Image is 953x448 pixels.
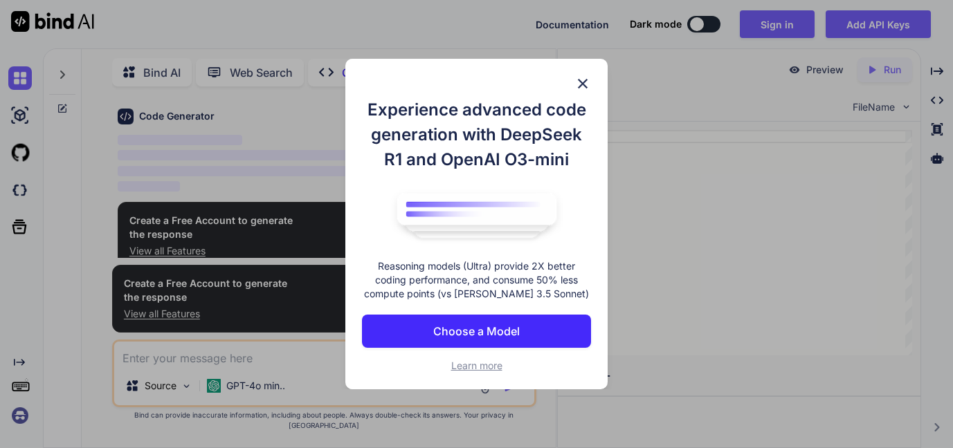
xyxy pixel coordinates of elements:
[362,315,591,348] button: Choose a Model
[387,186,567,245] img: bind logo
[362,97,591,172] h1: Experience advanced code generation with DeepSeek R1 and OpenAI O3-mini
[362,259,591,301] p: Reasoning models (Ultra) provide 2X better coding performance, and consume 50% less compute point...
[574,75,591,92] img: close
[433,323,520,339] p: Choose a Model
[451,360,502,371] span: Learn more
